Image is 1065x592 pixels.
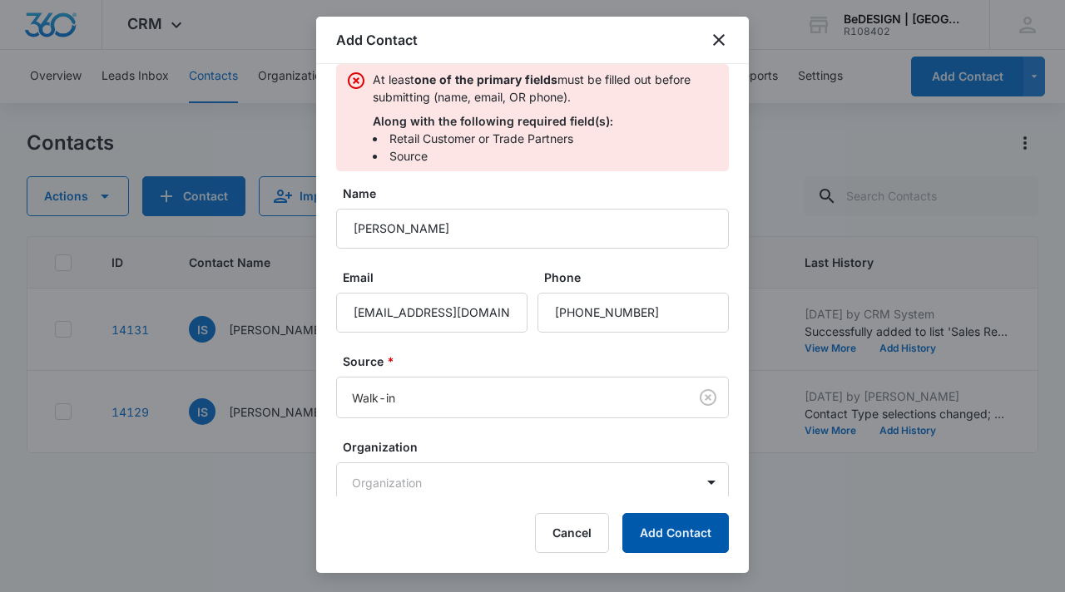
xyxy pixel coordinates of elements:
[343,185,736,202] label: Name
[373,147,719,165] li: Source
[336,30,418,50] h1: Add Contact
[373,130,719,147] li: Retail Customer or Trade Partners
[414,72,557,86] strong: one of the primary fields
[695,384,721,411] button: Clear
[343,353,736,370] label: Source
[373,112,719,130] p: Along with the following required field(s):
[709,30,729,50] button: close
[343,438,736,456] label: Organization
[535,513,609,553] button: Cancel
[343,269,534,286] label: Email
[544,269,736,286] label: Phone
[537,293,729,333] input: Phone
[336,293,528,333] input: Email
[336,209,729,249] input: Name
[373,71,719,106] p: At least must be filled out before submitting (name, email, OR phone).
[622,513,729,553] button: Add Contact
